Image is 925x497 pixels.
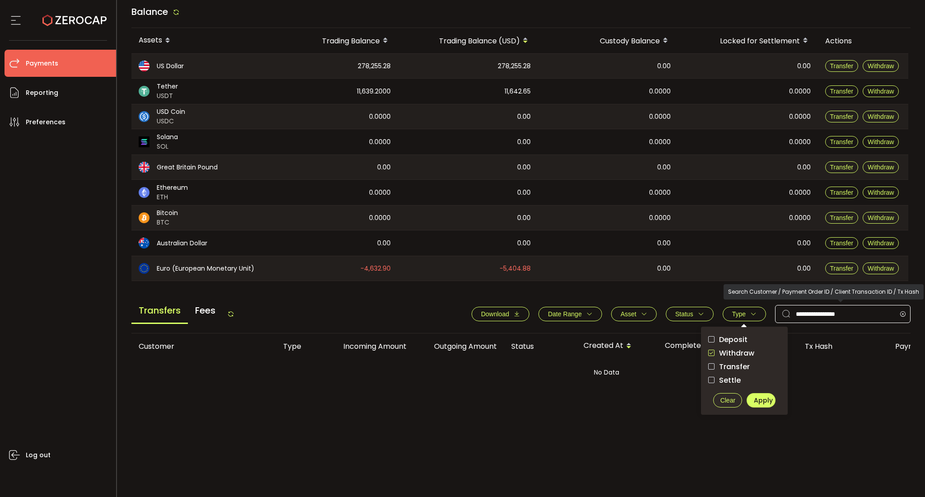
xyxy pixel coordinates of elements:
[369,213,391,223] span: 0.0000
[517,162,531,173] span: 0.00
[789,86,811,97] span: 0.0000
[818,36,908,46] div: Actions
[789,112,811,122] span: 0.0000
[863,136,899,148] button: Withdraw
[157,61,184,71] span: US Dollar
[538,307,602,321] button: Date Range
[825,60,859,72] button: Transfer
[715,349,754,357] span: Withdraw
[880,454,925,497] div: Chat Widget
[157,91,178,101] span: USDT
[157,239,207,248] span: Australian Dollar
[789,188,811,198] span: 0.0000
[498,61,531,71] span: 278,255.28
[724,284,924,300] div: Search Customer / Payment Order ID / Client Transaction ID / Tx Hash
[732,310,746,318] span: Type
[825,161,859,173] button: Transfer
[139,86,149,97] img: usdt_portfolio.svg
[26,449,51,462] span: Log out
[675,310,693,318] span: Status
[26,57,58,70] span: Payments
[139,61,149,71] img: usd_portfolio.svg
[276,341,323,352] div: Type
[517,238,531,248] span: 0.00
[398,33,538,48] div: Trading Balance (USD)
[358,61,391,71] span: 278,255.28
[369,137,391,147] span: 0.0000
[649,188,671,198] span: 0.0000
[830,113,854,120] span: Transfer
[139,212,149,223] img: btc_portfolio.svg
[830,189,854,196] span: Transfer
[863,111,899,122] button: Withdraw
[649,137,671,147] span: 0.0000
[538,33,678,48] div: Custody Balance
[131,341,276,352] div: Customer
[157,192,188,202] span: ETH
[830,214,854,221] span: Transfer
[377,162,391,173] span: 0.00
[517,112,531,122] span: 0.00
[548,310,582,318] span: Date Range
[863,237,899,249] button: Withdraw
[868,138,894,145] span: Withdraw
[830,138,854,145] span: Transfer
[715,362,750,371] span: Transfer
[657,238,671,248] span: 0.00
[754,396,773,405] span: Apply
[360,263,391,274] span: -4,632.90
[830,88,854,95] span: Transfer
[868,113,894,120] span: Withdraw
[139,238,149,248] img: aud_portfolio.svg
[863,60,899,72] button: Withdraw
[139,162,149,173] img: gbp_portfolio.svg
[611,307,657,321] button: Asset
[723,307,766,321] button: Type
[271,33,398,48] div: Trading Balance
[715,335,747,344] span: Deposit
[139,111,149,122] img: usdc_portfolio.svg
[678,33,818,48] div: Locked for Settlement
[715,376,741,384] span: Settle
[830,265,854,272] span: Transfer
[708,334,780,386] div: checkbox-group
[131,33,271,48] div: Assets
[517,188,531,198] span: 0.00
[26,116,65,129] span: Preferences
[658,338,739,354] div: Completed At
[369,112,391,122] span: 0.0000
[797,238,811,248] span: 0.00
[657,61,671,71] span: 0.00
[576,338,658,354] div: Created At
[357,86,391,97] span: 11,639.2000
[830,239,854,247] span: Transfer
[868,62,894,70] span: Withdraw
[157,264,254,273] span: Euro (European Monetary Unit)
[157,117,185,126] span: USDC
[797,263,811,274] span: 0.00
[377,238,391,248] span: 0.00
[139,136,149,147] img: sol_portfolio.png
[868,189,894,196] span: Withdraw
[621,310,636,318] span: Asset
[863,85,899,97] button: Withdraw
[825,263,859,274] button: Transfer
[157,142,178,151] span: SOL
[139,263,149,274] img: eur_portfolio.svg
[868,265,894,272] span: Withdraw
[139,187,149,198] img: eth_portfolio.svg
[830,62,854,70] span: Transfer
[369,188,391,198] span: 0.0000
[863,161,899,173] button: Withdraw
[188,298,223,323] span: Fees
[157,183,188,192] span: Ethereum
[517,137,531,147] span: 0.00
[798,341,888,352] div: Tx Hash
[825,136,859,148] button: Transfer
[868,88,894,95] span: Withdraw
[472,307,529,321] button: Download
[789,137,811,147] span: 0.0000
[863,187,899,198] button: Withdraw
[868,164,894,171] span: Withdraw
[157,107,185,117] span: USD Coin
